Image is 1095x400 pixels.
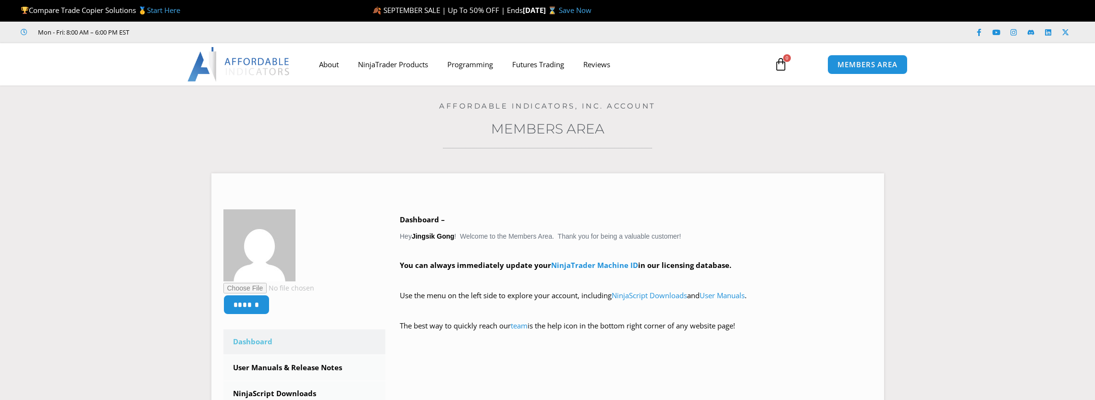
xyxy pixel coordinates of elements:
[783,54,791,62] span: 0
[36,26,129,38] span: Mon - Fri: 8:00 AM – 6:00 PM EST
[491,121,604,137] a: Members Area
[223,209,295,281] img: 3e961ded3c57598c38b75bad42f30339efeb9c3e633a926747af0a11817a7dee
[439,101,656,110] a: Affordable Indicators, Inc. Account
[372,5,523,15] span: 🍂 SEPTEMBER SALE | Up To 50% OFF | Ends
[143,27,287,37] iframe: Customer reviews powered by Trustpilot
[400,215,445,224] b: Dashboard –
[21,7,28,14] img: 🏆
[223,329,386,354] a: Dashboard
[438,53,503,75] a: Programming
[551,260,638,270] a: NinjaTrader Machine ID
[147,5,180,15] a: Start Here
[309,53,348,75] a: About
[559,5,591,15] a: Save Now
[400,213,872,346] div: Hey ! Welcome to the Members Area. Thank you for being a valuable customer!
[309,53,763,75] nav: Menu
[187,47,291,82] img: LogoAI | Affordable Indicators – NinjaTrader
[400,289,872,316] p: Use the menu on the left side to explore your account, including and .
[348,53,438,75] a: NinjaTrader Products
[760,50,802,78] a: 0
[574,53,620,75] a: Reviews
[400,260,731,270] strong: You can always immediately update your in our licensing database.
[223,355,386,380] a: User Manuals & Release Notes
[523,5,559,15] strong: [DATE] ⌛
[21,5,180,15] span: Compare Trade Copier Solutions 🥇
[612,291,687,300] a: NinjaScript Downloads
[511,321,528,330] a: team
[412,232,455,240] strong: Jingsik Gong
[837,61,898,68] span: MEMBERS AREA
[700,291,745,300] a: User Manuals
[400,319,872,346] p: The best way to quickly reach our is the help icon in the bottom right corner of any website page!
[827,55,908,74] a: MEMBERS AREA
[503,53,574,75] a: Futures Trading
